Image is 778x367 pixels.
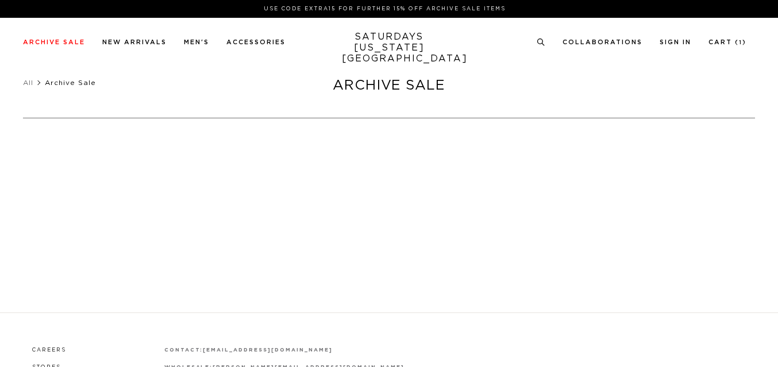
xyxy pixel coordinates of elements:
[708,39,746,45] a: Cart (1)
[23,79,33,86] a: All
[203,347,332,353] a: [EMAIL_ADDRESS][DOMAIN_NAME]
[28,5,742,13] p: Use Code EXTRA15 for Further 15% Off Archive Sale Items
[226,39,286,45] a: Accessories
[45,79,96,86] span: Archive Sale
[102,39,167,45] a: New Arrivals
[739,40,742,45] small: 1
[23,39,85,45] a: Archive Sale
[184,39,209,45] a: Men's
[660,39,691,45] a: Sign In
[563,39,642,45] a: Collaborations
[164,347,203,353] strong: contact:
[32,347,66,353] a: Careers
[342,32,437,64] a: SATURDAYS[US_STATE][GEOGRAPHIC_DATA]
